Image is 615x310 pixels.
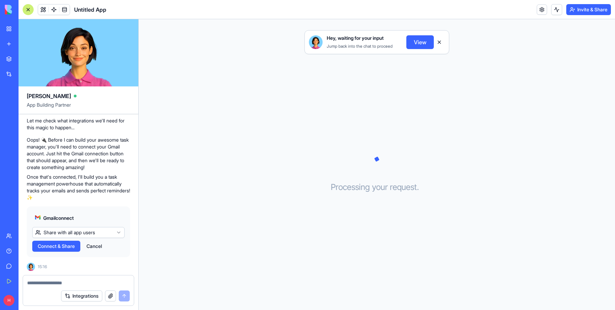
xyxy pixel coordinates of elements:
button: Connect & Share [32,241,80,252]
span: H [3,295,14,306]
span: [PERSON_NAME] [27,92,71,100]
span: . [417,182,419,193]
h3: Processing your request [331,182,423,193]
span: Connect & Share [38,243,75,250]
button: Integrations [61,290,102,301]
img: Ella_00000_wcx2te.png [27,263,35,271]
button: Cancel [83,241,105,252]
span: Jump back into the chat to proceed [327,44,393,49]
button: Invite & Share [566,4,611,15]
span: Hey, waiting for your input [327,35,384,41]
span: Gmail connect [43,215,74,222]
p: Oops! 🔌 Before I can build your awesome task manager, you'll need to connect your Gmail account. ... [27,136,130,171]
span: 15:16 [38,264,47,270]
img: gmail [35,215,40,220]
img: logo [5,5,47,14]
span: Untitled App [74,5,106,14]
p: Once that's connected, I'll build you a task management powerhouse that automatically tracks your... [27,174,130,201]
p: Let me check what integrations we'll need for this magic to happen... [27,117,130,131]
span: App Building Partner [27,102,130,114]
img: Ella_00000_wcx2te.png [309,35,323,49]
button: View [406,35,434,49]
